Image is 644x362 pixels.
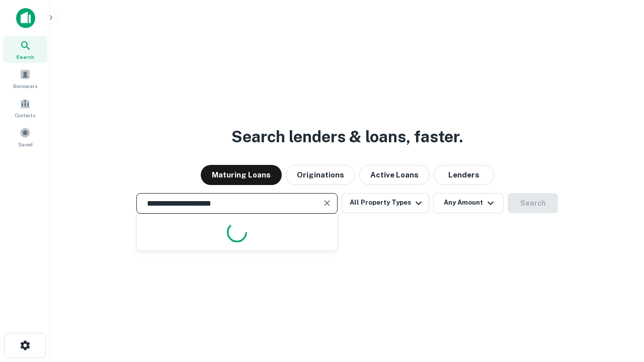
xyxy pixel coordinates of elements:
[320,196,334,210] button: Clear
[15,111,35,119] span: Contacts
[3,65,47,92] a: Borrowers
[3,94,47,121] a: Contacts
[286,165,355,185] button: Originations
[16,53,34,61] span: Search
[13,82,37,90] span: Borrowers
[433,193,504,213] button: Any Amount
[359,165,430,185] button: Active Loans
[342,193,429,213] button: All Property Types
[16,8,35,28] img: capitalize-icon.png
[231,125,463,149] h3: Search lenders & loans, faster.
[3,36,47,63] a: Search
[594,282,644,330] iframe: Chat Widget
[201,165,282,185] button: Maturing Loans
[18,140,33,148] span: Saved
[3,123,47,150] a: Saved
[434,165,494,185] button: Lenders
